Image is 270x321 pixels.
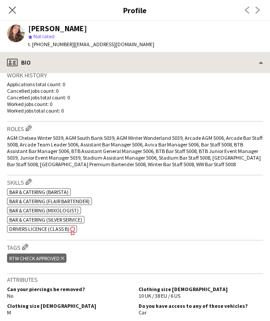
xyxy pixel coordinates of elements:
[74,41,154,47] span: | [EMAIL_ADDRESS][DOMAIN_NAME]
[7,124,263,133] h3: Roles
[28,41,74,47] span: t. [PHONE_NUMBER]
[7,242,263,252] h3: Tags
[7,292,13,299] span: No
[139,309,146,316] span: Car
[7,253,66,263] div: RTW check approved
[7,101,263,107] p: Worked jobs count: 0
[7,309,11,316] span: M
[33,33,55,40] span: Not rated
[9,207,79,214] span: Bar & Catering (Mixologist)
[9,198,90,204] span: Bar & Catering (Flair Bartender)
[7,286,131,292] h5: Can your piercings be removed?
[139,292,180,299] span: 10 UK / 38 EU / 6 US
[7,303,131,309] h5: Clothing size [DEMOGRAPHIC_DATA]
[7,94,263,101] p: Cancelled jobs total count: 0
[7,88,263,94] p: Cancelled jobs count: 0
[9,189,69,195] span: Bar & Catering (Barista)
[7,81,263,88] p: Applications total count: 0
[7,135,263,168] span: AGM Chelsea Winter 5039, AGM South Bank 5039, AGM Winter Wonderland 5039, Arcade AGM 5006, Arcade...
[7,107,263,114] p: Worked jobs total count: 0
[139,286,263,292] h5: Clothing size [DEMOGRAPHIC_DATA]
[7,71,263,79] h3: Work history
[9,216,82,223] span: Bar & Catering (Silver service)
[9,226,69,232] span: Drivers Licence (Class B)
[28,25,87,33] div: [PERSON_NAME]
[139,303,263,309] h5: Do you have access to any of these vehicles?
[7,177,263,186] h3: Skills
[7,276,263,284] h3: Attributes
